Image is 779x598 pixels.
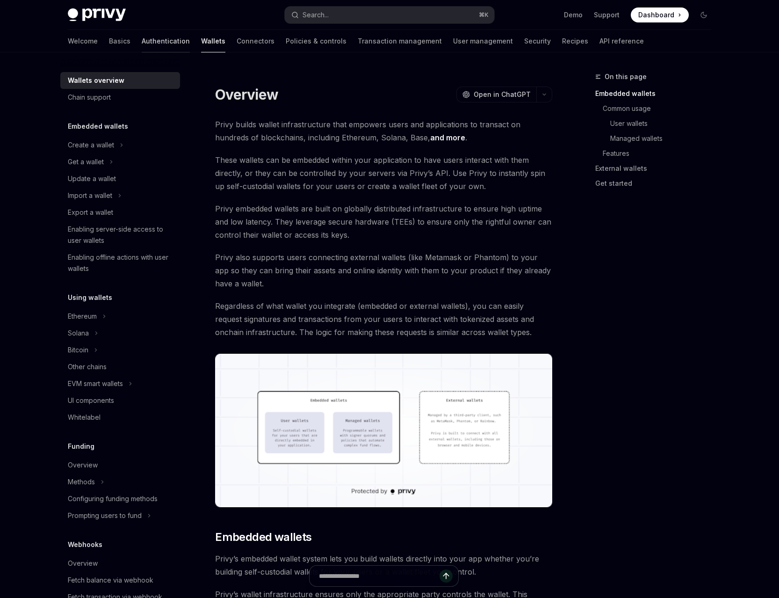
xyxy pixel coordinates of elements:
[68,30,98,52] a: Welcome
[68,139,114,151] div: Create a wallet
[68,575,153,586] div: Fetch balance via webhook
[60,457,180,474] a: Overview
[68,173,116,184] div: Update a wallet
[595,161,719,176] a: External wallets
[440,569,453,583] button: Send message
[215,153,552,193] span: These wallets can be embedded within your application to have users interact with them directly, ...
[595,176,719,191] a: Get started
[60,409,180,426] a: Whitelabel
[109,30,130,52] a: Basics
[68,121,128,132] h5: Embedded wallets
[60,249,180,277] a: Enabling offline actions with user wallets
[215,86,278,103] h1: Overview
[562,30,588,52] a: Recipes
[631,7,689,22] a: Dashboard
[68,92,111,103] div: Chain support
[638,10,674,20] span: Dashboard
[68,459,98,471] div: Overview
[215,552,552,578] span: Privy’s embedded wallet system lets you build wallets directly into your app whether you’re build...
[60,555,180,572] a: Overview
[68,378,123,389] div: EVM smart wallets
[696,7,711,22] button: Toggle dark mode
[215,354,552,507] img: images/walletoverview.png
[595,86,719,101] a: Embedded wallets
[453,30,513,52] a: User management
[68,539,102,550] h5: Webhooks
[68,441,94,452] h5: Funding
[456,87,536,102] button: Open in ChatGPT
[60,170,180,187] a: Update a wallet
[68,156,104,168] div: Get a wallet
[68,311,97,322] div: Ethereum
[68,361,107,372] div: Other chains
[68,292,112,303] h5: Using wallets
[60,221,180,249] a: Enabling server-side access to user wallets
[60,572,180,589] a: Fetch balance via webhook
[142,30,190,52] a: Authentication
[599,30,644,52] a: API reference
[594,10,620,20] a: Support
[68,412,101,423] div: Whitelabel
[68,207,113,218] div: Export a wallet
[610,116,719,131] a: User wallets
[215,530,311,545] span: Embedded wallets
[68,476,95,488] div: Methods
[430,133,465,143] a: and more
[60,358,180,375] a: Other chains
[68,395,114,406] div: UI components
[68,328,89,339] div: Solana
[524,30,551,52] a: Security
[68,510,142,521] div: Prompting users to fund
[201,30,225,52] a: Wallets
[68,493,158,504] div: Configuring funding methods
[68,344,88,356] div: Bitcoin
[237,30,274,52] a: Connectors
[60,490,180,507] a: Configuring funding methods
[215,202,552,241] span: Privy embedded wallets are built on globally distributed infrastructure to ensure high uptime and...
[479,11,489,19] span: ⌘ K
[215,251,552,290] span: Privy also supports users connecting external wallets (like Metamask or Phantom) to your app so t...
[610,131,719,146] a: Managed wallets
[286,30,346,52] a: Policies & controls
[564,10,583,20] a: Demo
[60,204,180,221] a: Export a wallet
[603,101,719,116] a: Common usage
[68,190,112,201] div: Import a wallet
[68,558,98,569] div: Overview
[285,7,494,23] button: Search...⌘K
[68,75,124,86] div: Wallets overview
[605,71,647,82] span: On this page
[215,118,552,144] span: Privy builds wallet infrastructure that empowers users and applications to transact on hundreds o...
[303,9,329,21] div: Search...
[474,90,531,99] span: Open in ChatGPT
[60,72,180,89] a: Wallets overview
[60,392,180,409] a: UI components
[60,89,180,106] a: Chain support
[68,252,174,274] div: Enabling offline actions with user wallets
[215,299,552,339] span: Regardless of what wallet you integrate (embedded or external wallets), you can easily request si...
[603,146,719,161] a: Features
[358,30,442,52] a: Transaction management
[68,8,126,22] img: dark logo
[68,224,174,246] div: Enabling server-side access to user wallets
